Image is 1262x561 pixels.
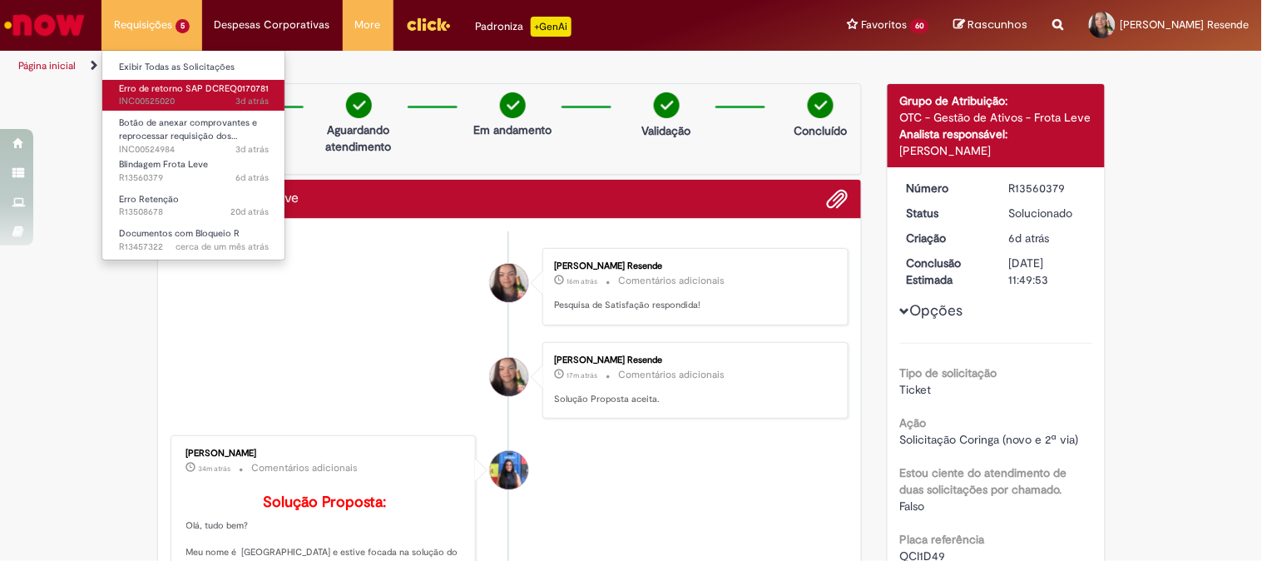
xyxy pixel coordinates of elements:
[500,92,526,118] img: check-circle-green.png
[235,171,269,184] span: 6d atrás
[346,92,372,118] img: check-circle-green.png
[119,95,269,108] span: INC00525020
[101,50,285,261] ul: Requisições
[490,264,528,302] div: Aline Pereira Resende
[808,92,834,118] img: check-circle-green.png
[119,206,269,219] span: R13508678
[102,156,285,186] a: Aberto R13560379 : Blindagem Frota Leve
[1121,17,1250,32] span: [PERSON_NAME] Resende
[102,191,285,221] a: Aberto R13508678 : Erro Retenção
[900,365,997,380] b: Tipo de solicitação
[900,432,1079,447] span: Solicitação Coringa (novo e 2ª via)
[319,122,399,155] p: Aguardando atendimento
[230,206,269,218] span: 20d atrás
[968,17,1028,32] span: Rascunhos
[900,465,1067,497] b: Estou ciente do atendimento de duas solicitações por chamado.
[894,255,997,288] dt: Conclusão Estimada
[1009,205,1086,221] div: Solucionado
[490,451,528,489] div: Julia Helena De Souza Lima
[119,227,240,240] span: Documentos com Bloqueio R
[900,126,1092,142] div: Analista responsável:
[894,180,997,196] dt: Número
[1009,231,1050,246] span: 6d atrás
[476,17,572,37] div: Padroniza
[119,82,269,95] span: Erro de retorno SAP DCREQ0170781
[894,205,997,221] dt: Status
[642,122,691,139] p: Validação
[900,532,985,547] b: Placa referência
[235,95,269,107] time: 26/09/2025 17:33:15
[199,464,231,474] span: 34m atrás
[954,17,1028,33] a: Rascunhos
[230,206,269,218] time: 09/09/2025 15:44:55
[567,370,597,380] span: 17m atrás
[102,114,285,150] a: Aberto INC00524984 : Botão de anexar comprovantes e reprocessar requisição dos adiantamentos de v...
[406,12,451,37] img: click_logo_yellow_360x200.png
[235,95,269,107] span: 3d atrás
[186,449,463,459] div: [PERSON_NAME]
[114,17,172,33] span: Requisições
[263,493,386,512] b: Solução Proposta:
[900,92,1092,109] div: Grupo de Atribuição:
[794,122,847,139] p: Concluído
[567,276,597,286] time: 29/09/2025 08:46:59
[102,225,285,256] a: Aberto R13457322 : Documentos com Bloqueio R
[119,241,269,254] span: R13457322
[490,358,528,396] div: Aline Pereira Resende
[900,142,1092,159] div: [PERSON_NAME]
[1009,231,1050,246] time: 23/09/2025 16:49:43
[1009,230,1086,246] div: 23/09/2025 16:49:43
[894,230,997,246] dt: Criação
[176,241,269,253] span: cerca de um mês atrás
[554,393,831,406] p: Solução Proposta aceita.
[2,8,87,42] img: ServiceNow
[554,299,831,312] p: Pesquisa de Satisfação respondida!
[910,19,929,33] span: 60
[618,274,725,288] small: Comentários adicionais
[235,143,269,156] span: 3d atrás
[199,464,231,474] time: 29/09/2025 08:29:01
[176,19,190,33] span: 5
[215,17,330,33] span: Despesas Corporativas
[12,51,829,82] ul: Trilhas de página
[900,499,925,514] span: Falso
[531,17,572,37] p: +GenAi
[119,171,269,185] span: R13560379
[102,58,285,77] a: Exibir Todas as Solicitações
[900,382,932,397] span: Ticket
[119,193,179,206] span: Erro Retenção
[252,461,359,475] small: Comentários adicionais
[567,370,597,380] time: 29/09/2025 08:46:47
[554,261,831,271] div: [PERSON_NAME] Resende
[618,368,725,382] small: Comentários adicionais
[567,276,597,286] span: 16m atrás
[1009,255,1086,288] div: [DATE] 11:49:53
[235,143,269,156] time: 26/09/2025 16:30:40
[102,80,285,111] a: Aberto INC00525020 : Erro de retorno SAP DCREQ0170781
[473,122,552,138] p: Em andamento
[119,158,208,171] span: Blindagem Frota Leve
[861,17,907,33] span: Favoritos
[554,355,831,365] div: [PERSON_NAME] Resende
[119,117,257,142] span: Botão de anexar comprovantes e reprocessar requisição dos…
[18,59,76,72] a: Página inicial
[900,109,1092,126] div: OTC - Gestão de Ativos - Frota Leve
[119,143,269,156] span: INC00524984
[355,17,381,33] span: More
[235,171,269,184] time: 23/09/2025 16:49:46
[900,415,927,430] b: Ação
[827,188,849,210] button: Adicionar anexos
[1009,180,1086,196] div: R13560379
[654,92,680,118] img: check-circle-green.png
